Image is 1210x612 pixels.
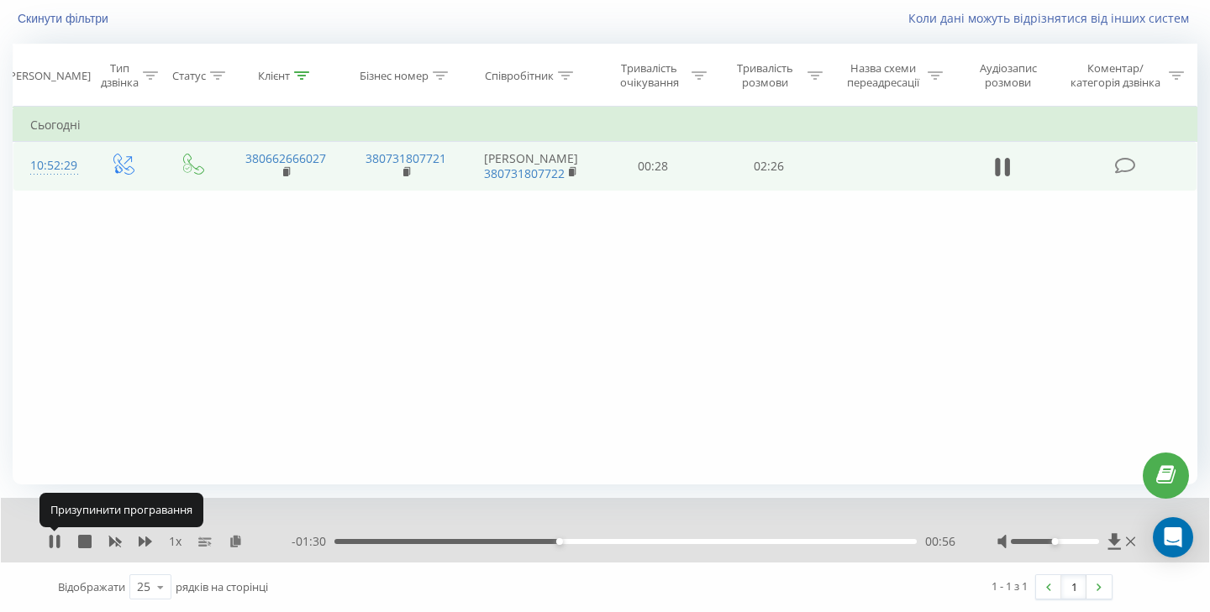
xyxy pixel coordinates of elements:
div: Accessibility label [556,538,563,545]
a: 380731807721 [366,150,446,166]
div: 10:52:29 [30,149,71,182]
div: Open Intercom Messenger [1153,517,1193,557]
span: 1 x [169,533,181,550]
div: Accessibility label [1051,538,1058,545]
div: Аудіозапис розмови [962,61,1054,90]
div: Призупинити програвання [39,493,203,526]
div: 25 [137,578,150,595]
div: Коментар/категорія дзвінка [1066,61,1165,90]
td: 00:28 [596,142,712,191]
div: Тип дзвінка [101,61,139,90]
td: Сьогодні [13,108,1197,142]
td: 02:26 [711,142,827,191]
div: Назва схеми переадресації [842,61,923,90]
span: - 01:30 [292,533,334,550]
td: [PERSON_NAME] [466,142,596,191]
div: [PERSON_NAME] [6,69,91,83]
a: 1 [1061,575,1086,599]
div: 1 - 1 з 1 [992,578,1028,594]
span: Відображати [58,579,125,594]
div: Бізнес номер [360,69,429,83]
span: рядків на сторінці [176,579,268,594]
div: Статус [172,69,206,83]
a: 380731807722 [484,165,565,181]
div: Співробітник [485,69,554,83]
div: Тривалість очікування [611,61,688,90]
a: Коли дані можуть відрізнятися вiд інших систем [908,10,1197,26]
button: Скинути фільтри [13,11,117,26]
span: 00:56 [925,533,955,550]
div: Клієнт [258,69,290,83]
div: Тривалість розмови [726,61,803,90]
a: 380662666027 [245,150,326,166]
